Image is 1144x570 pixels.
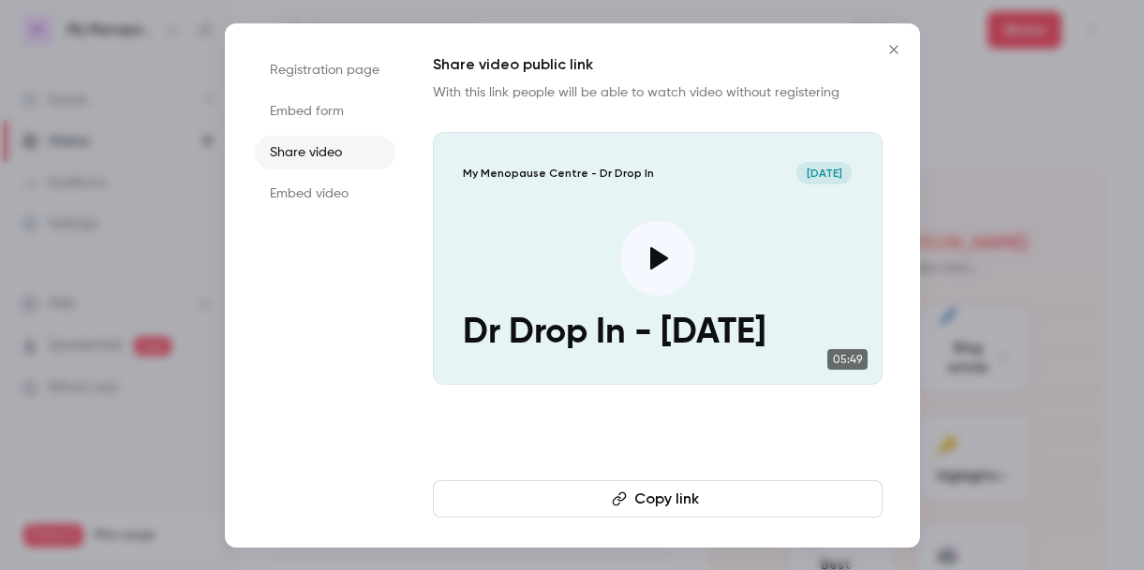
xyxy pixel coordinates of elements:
button: Copy link [433,480,883,518]
p: With this link people will be able to watch video without registering [433,83,883,102]
li: Share video [255,136,395,169]
span: 05:49 [827,349,868,370]
a: My Menopause Centre - Dr Drop In[DATE]Dr Drop In - [DATE]05:49 [433,132,883,385]
li: Embed form [255,95,395,128]
li: Embed video [255,177,395,211]
button: Close [875,31,913,68]
h1: Share video public link [433,53,883,76]
li: Registration page [255,53,395,87]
